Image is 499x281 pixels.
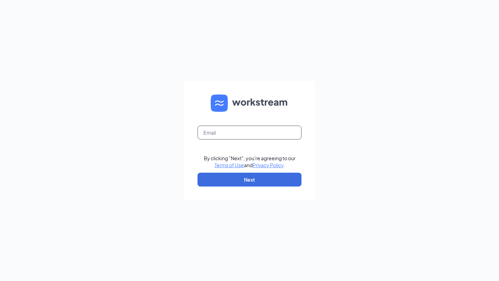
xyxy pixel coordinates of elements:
img: WS logo and Workstream text [211,94,288,112]
input: Email [198,126,301,139]
a: Terms of Use [215,162,244,168]
div: By clicking "Next", you're agreeing to our and . [204,155,296,169]
a: Privacy Policy [253,162,283,168]
button: Next [198,173,301,187]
